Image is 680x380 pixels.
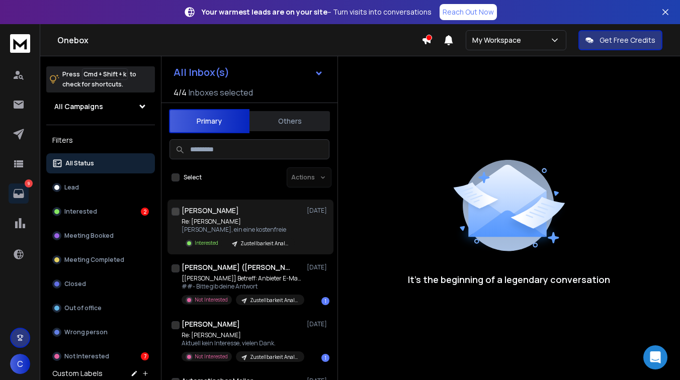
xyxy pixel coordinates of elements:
[64,208,97,216] p: Interested
[249,110,330,132] button: Others
[182,274,302,282] p: [[PERSON_NAME]] Betreff: Anbieter E-Mail-Zustellbarkeit
[52,368,103,378] h3: Custom Labels
[472,35,525,45] p: My Workspace
[250,353,298,361] p: Zustellbarkeit Analyse
[195,296,228,304] p: Not Interested
[182,331,302,339] p: Re: [PERSON_NAME]
[202,7,432,17] p: – Turn visits into conversations
[64,304,102,312] p: Out of office
[240,240,289,247] p: Zustellbarkeit Analyse
[169,109,249,133] button: Primary
[46,97,155,117] button: All Campaigns
[643,345,667,369] div: Open Intercom Messenger
[443,7,494,17] p: Reach Out Now
[250,297,298,304] p: Zustellbarkeit Analyse
[64,256,124,264] p: Meeting Completed
[184,173,202,181] label: Select
[46,226,155,246] button: Meeting Booked
[10,34,30,53] img: logo
[182,206,239,216] h1: [PERSON_NAME]
[46,202,155,222] button: Interested2
[82,68,128,80] span: Cmd + Shift + k
[25,179,33,187] p: 9
[182,339,302,347] p: Aktuell kein Interesse, vielen Dank.
[174,67,229,77] h1: All Inbox(s)
[64,280,86,288] p: Closed
[174,86,187,99] span: 4 / 4
[578,30,662,50] button: Get Free Credits
[46,153,155,173] button: All Status
[141,352,149,360] div: 7
[46,250,155,270] button: Meeting Completed
[9,183,29,204] a: 9
[189,86,253,99] h3: Inboxes selected
[182,282,302,291] p: ##- Bitte gib deine Antwort
[408,272,610,287] p: It’s the beginning of a legendary conversation
[10,354,30,374] button: C
[46,133,155,147] h3: Filters
[54,102,103,112] h1: All Campaigns
[46,346,155,366] button: Not Interested7
[307,320,329,328] p: [DATE]
[202,7,327,17] strong: Your warmest leads are on your site
[62,69,136,89] p: Press to check for shortcuts.
[600,35,655,45] p: Get Free Credits
[182,218,295,226] p: Re: [PERSON_NAME]
[57,34,421,46] h1: Onebox
[46,177,155,198] button: Lead
[195,239,218,247] p: Interested
[46,274,155,294] button: Closed
[64,183,79,192] p: Lead
[46,322,155,342] button: Wrong person
[321,297,329,305] div: 1
[182,319,240,329] h1: [PERSON_NAME]
[440,4,497,20] a: Reach Out Now
[182,262,292,272] h1: [PERSON_NAME] ([PERSON_NAME])
[165,62,331,82] button: All Inbox(s)
[141,208,149,216] div: 2
[64,232,114,240] p: Meeting Booked
[307,263,329,271] p: [DATE]
[46,298,155,318] button: Out of office
[64,328,108,336] p: Wrong person
[195,353,228,360] p: Not Interested
[182,226,295,234] p: [PERSON_NAME], ein eine kostenfreie
[64,352,109,360] p: Not Interested
[321,354,329,362] div: 1
[307,207,329,215] p: [DATE]
[65,159,94,167] p: All Status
